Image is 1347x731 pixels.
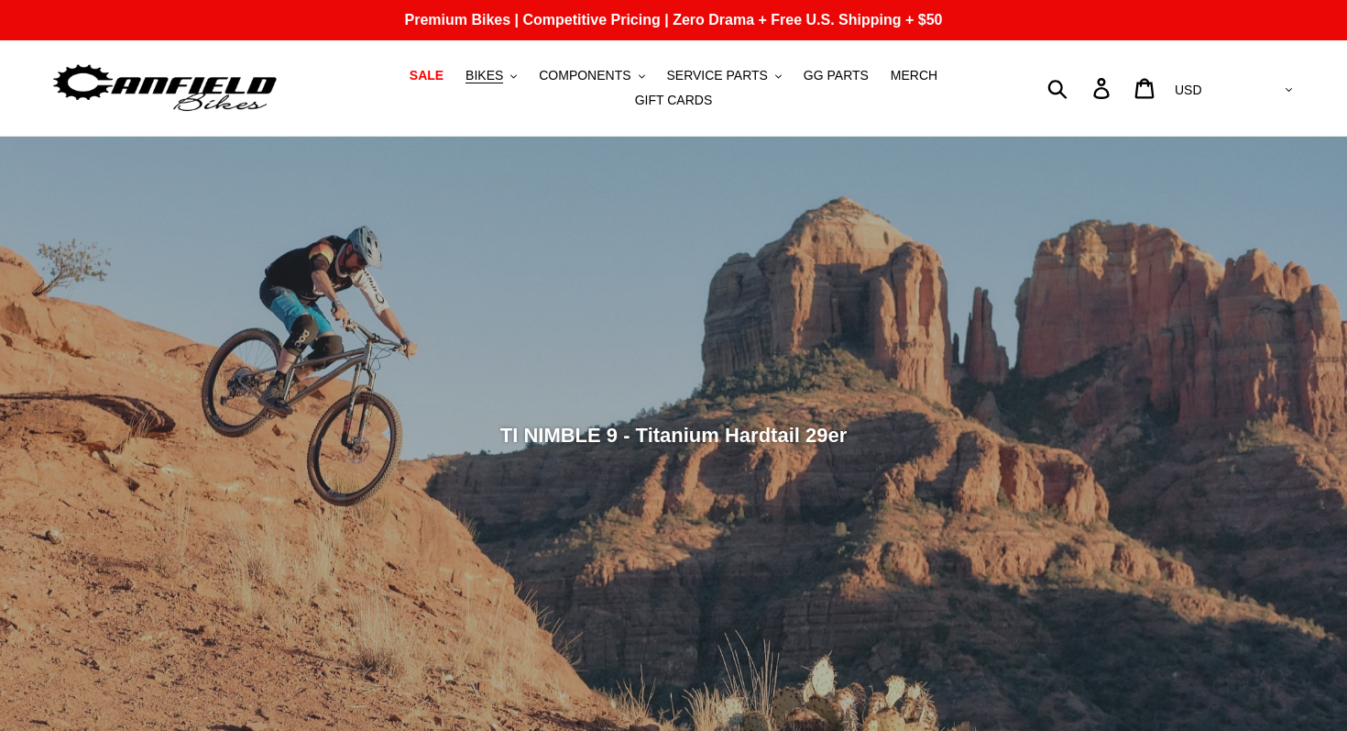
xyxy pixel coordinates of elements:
a: GG PARTS [794,63,878,88]
span: SERVICE PARTS [666,68,767,83]
span: COMPONENTS [539,68,630,83]
span: SALE [410,68,444,83]
a: GIFT CARDS [626,88,722,113]
span: TI NIMBLE 9 - Titanium Hardtail 29er [500,424,848,447]
button: COMPONENTS [530,63,653,88]
button: SERVICE PARTS [657,63,790,88]
input: Search [1057,68,1104,108]
img: Canfield Bikes [50,60,279,117]
span: MERCH [891,68,937,83]
span: BIKES [465,68,503,83]
a: SALE [400,63,453,88]
span: GG PARTS [804,68,869,83]
button: BIKES [456,63,526,88]
a: MERCH [882,63,947,88]
span: GIFT CARDS [635,93,713,108]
